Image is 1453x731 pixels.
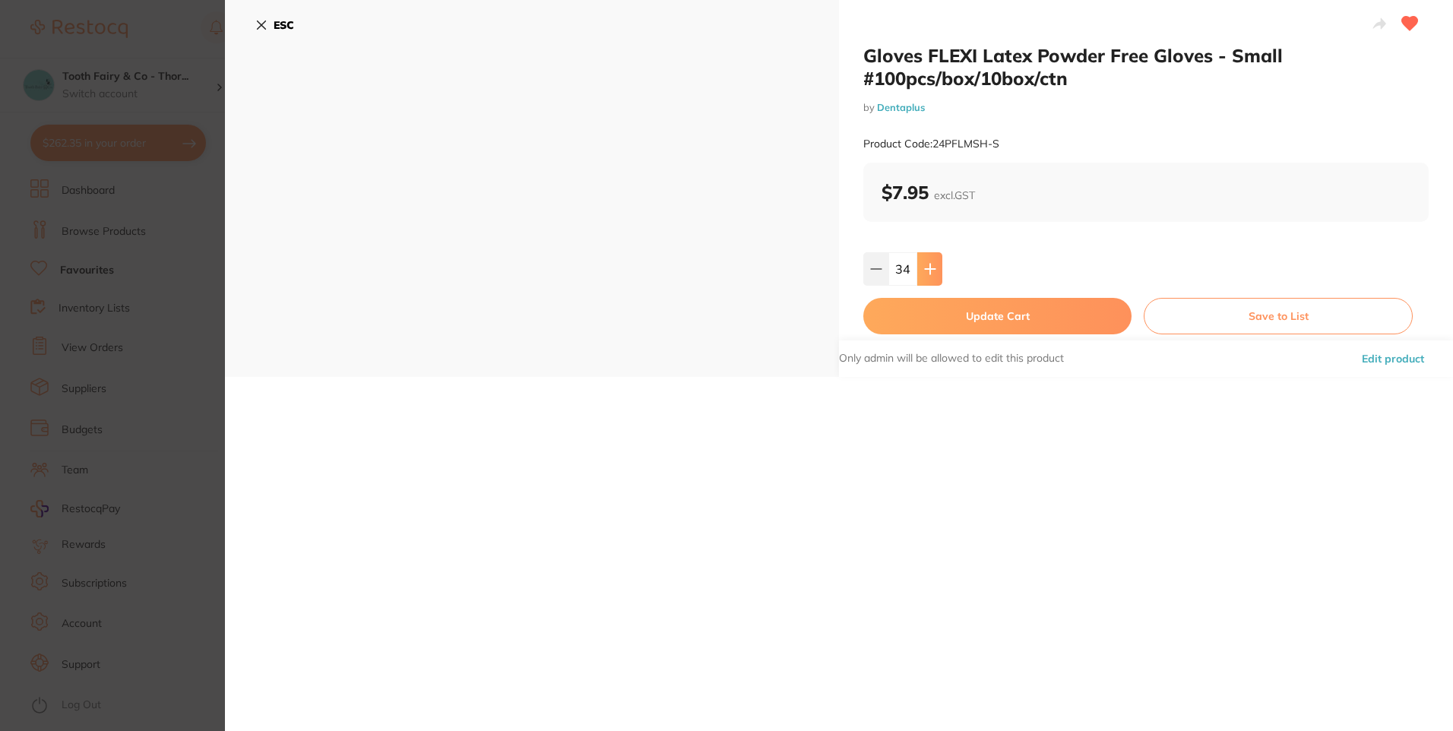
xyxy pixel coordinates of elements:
b: $7.95 [882,181,975,204]
small: by [863,102,1429,113]
h2: Gloves FLEXI Latex Powder Free Gloves - Small #100pcs/box/10box/ctn [863,44,1429,90]
button: Edit product [1357,340,1429,377]
button: ESC [255,12,294,38]
button: Save to List [1144,298,1413,334]
button: Update Cart [863,298,1132,334]
a: Dentaplus [877,101,925,113]
span: excl. GST [934,188,975,202]
b: ESC [274,18,294,32]
p: Only admin will be allowed to edit this product [839,351,1064,366]
small: Product Code: 24PFLMSH-S [863,138,999,150]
